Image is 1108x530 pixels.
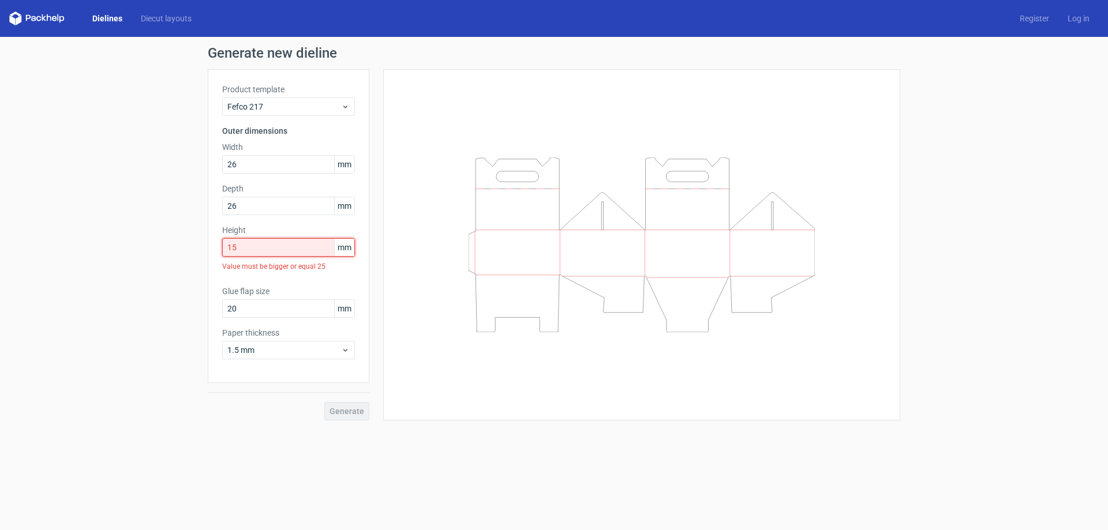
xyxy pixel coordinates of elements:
label: Product template [222,84,355,95]
a: Dielines [83,13,132,24]
label: Glue flap size [222,285,355,297]
h3: Outer dimensions [222,125,355,137]
label: Width [222,141,355,153]
a: Diecut layouts [132,13,201,24]
label: Depth [222,183,355,194]
span: mm [334,197,354,215]
span: Fefco 217 [227,101,341,112]
a: Log in [1058,13,1099,24]
label: Height [222,224,355,236]
span: mm [334,300,354,317]
label: Paper thickness [222,327,355,339]
span: mm [334,156,354,173]
a: Register [1010,13,1058,24]
h1: Generate new dieline [208,46,900,60]
div: Value must be bigger or equal 25 [222,257,355,276]
span: 1.5 mm [227,344,341,356]
span: mm [334,239,354,256]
